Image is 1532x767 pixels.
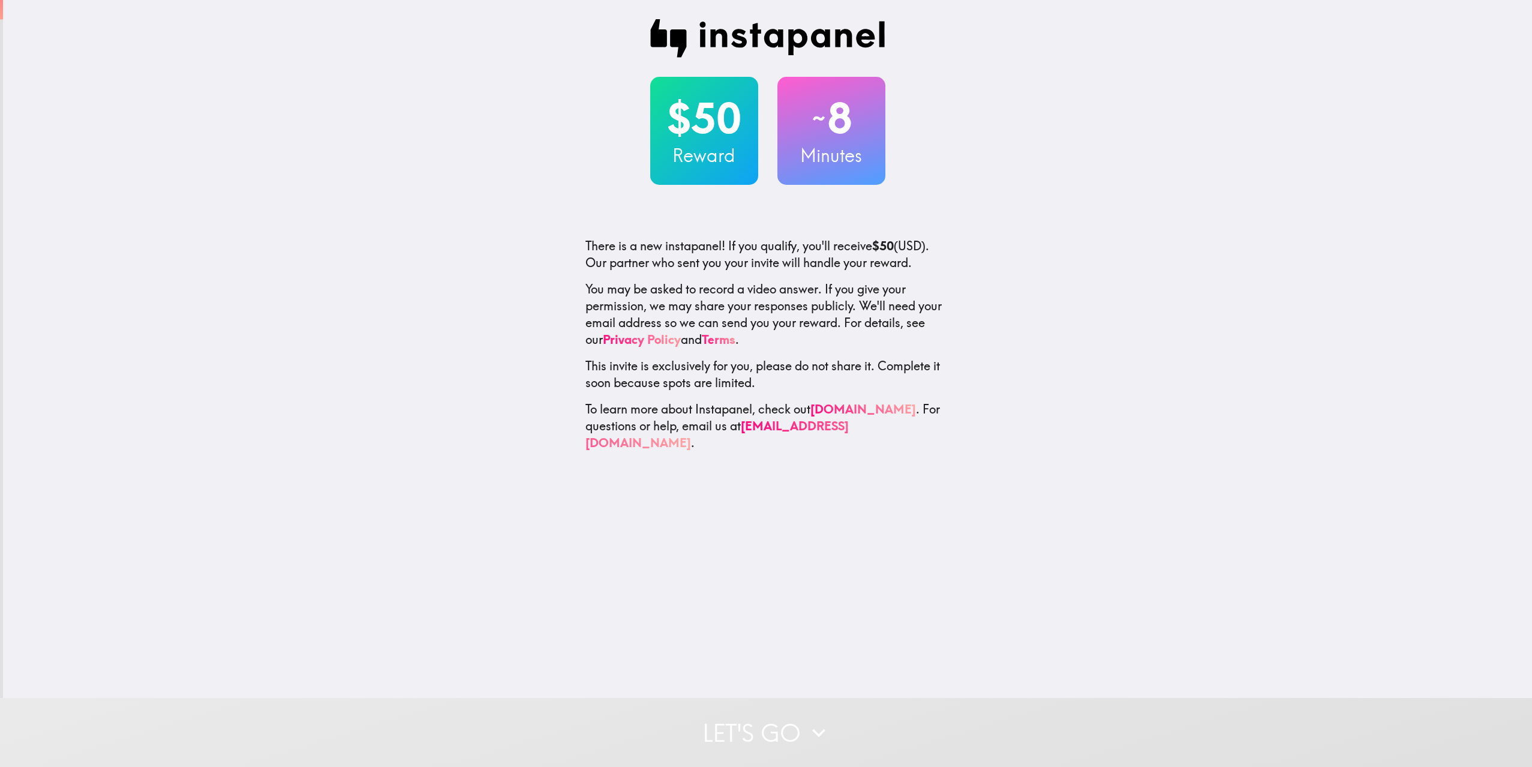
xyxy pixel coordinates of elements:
b: $50 [872,238,894,253]
span: There is a new instapanel! [585,238,725,253]
img: Instapanel [650,19,885,58]
p: This invite is exclusively for you, please do not share it. Complete it soon because spots are li... [585,358,950,391]
h2: $50 [650,94,758,143]
h2: 8 [777,94,885,143]
a: [EMAIL_ADDRESS][DOMAIN_NAME] [585,418,849,450]
a: Privacy Policy [603,332,681,347]
a: Terms [702,332,735,347]
a: [DOMAIN_NAME] [810,402,916,417]
p: You may be asked to record a video answer. If you give your permission, we may share your respons... [585,281,950,348]
p: If you qualify, you'll receive (USD) . Our partner who sent you your invite will handle your reward. [585,238,950,271]
span: ~ [810,100,827,136]
h3: Minutes [777,143,885,168]
p: To learn more about Instapanel, check out . For questions or help, email us at . [585,401,950,451]
h3: Reward [650,143,758,168]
